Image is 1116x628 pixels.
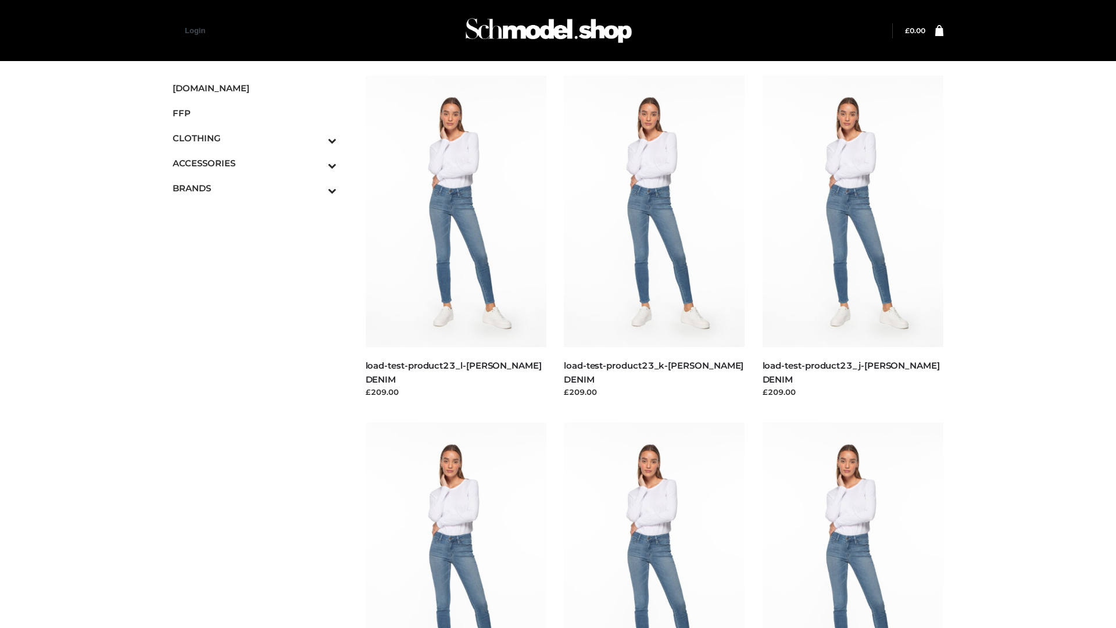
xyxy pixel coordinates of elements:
span: [DOMAIN_NAME] [173,81,337,95]
button: Toggle Submenu [296,151,337,176]
button: Toggle Submenu [296,126,337,151]
a: load-test-product23_j-[PERSON_NAME] DENIM [763,360,940,384]
div: £209.00 [564,386,745,398]
a: Login [185,26,205,35]
a: load-test-product23_l-[PERSON_NAME] DENIM [366,360,542,384]
span: ACCESSORIES [173,156,337,170]
span: £ [905,26,910,35]
img: Schmodel Admin 964 [462,8,636,53]
a: load-test-product23_k-[PERSON_NAME] DENIM [564,360,743,384]
a: CLOTHINGToggle Submenu [173,126,337,151]
span: FFP [173,106,337,120]
span: BRANDS [173,181,337,195]
a: ACCESSORIESToggle Submenu [173,151,337,176]
div: £209.00 [763,386,944,398]
a: £0.00 [905,26,925,35]
span: CLOTHING [173,131,337,145]
button: Toggle Submenu [296,176,337,201]
div: £209.00 [366,386,547,398]
a: FFP [173,101,337,126]
a: BRANDSToggle Submenu [173,176,337,201]
bdi: 0.00 [905,26,925,35]
a: [DOMAIN_NAME] [173,76,337,101]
